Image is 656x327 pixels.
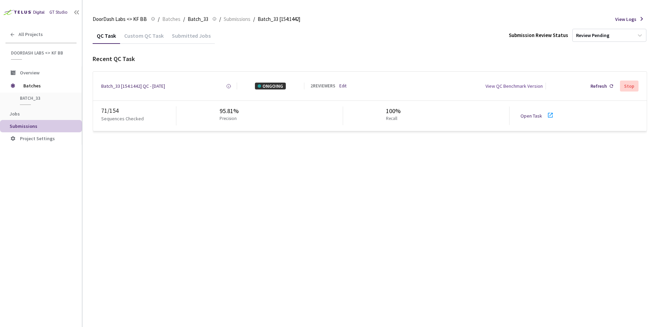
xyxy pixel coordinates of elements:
div: Recent QC Task [93,54,647,63]
span: Batches [162,15,180,23]
a: Open Task [520,113,542,119]
span: Project Settings [20,135,55,142]
div: View QC Benchmark Version [485,83,543,89]
div: 71 / 154 [101,106,176,115]
a: Submissions [222,15,252,23]
div: Custom QC Task [120,32,168,44]
span: DoorDash Labs <> KF BB [93,15,147,23]
span: Submissions [224,15,250,23]
a: Edit [339,83,347,89]
div: Stop [624,83,634,89]
span: Batches [23,79,70,93]
p: Precision [220,116,237,122]
div: 100% [386,107,401,116]
p: Recall [386,116,398,122]
p: Sequences Checked [101,115,144,122]
span: Batch_33 [188,15,208,23]
a: Batch_33 [154:1442] QC - [DATE] [101,83,165,89]
li: / [253,15,255,23]
div: 2 REVIEWERS [311,83,335,89]
span: Batch_33 [154:1442] [258,15,300,23]
li: / [158,15,160,23]
div: 95.81% [220,107,239,116]
li: / [183,15,185,23]
div: Review Pending [576,32,609,39]
span: DoorDash Labs <> KF BB [11,50,72,56]
div: Submission Review Status [509,32,568,39]
span: Batch_33 [20,95,71,101]
span: View Logs [615,16,636,23]
div: QC Task [93,32,120,44]
span: Submissions [10,123,37,129]
span: Overview [20,70,39,76]
span: All Projects [19,32,43,37]
div: Submitted Jobs [168,32,215,44]
span: Jobs [10,111,20,117]
a: Batches [161,15,182,23]
li: / [219,15,221,23]
div: ONGOING [255,83,286,89]
div: GT Studio [49,9,68,16]
div: Refresh [590,83,607,89]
